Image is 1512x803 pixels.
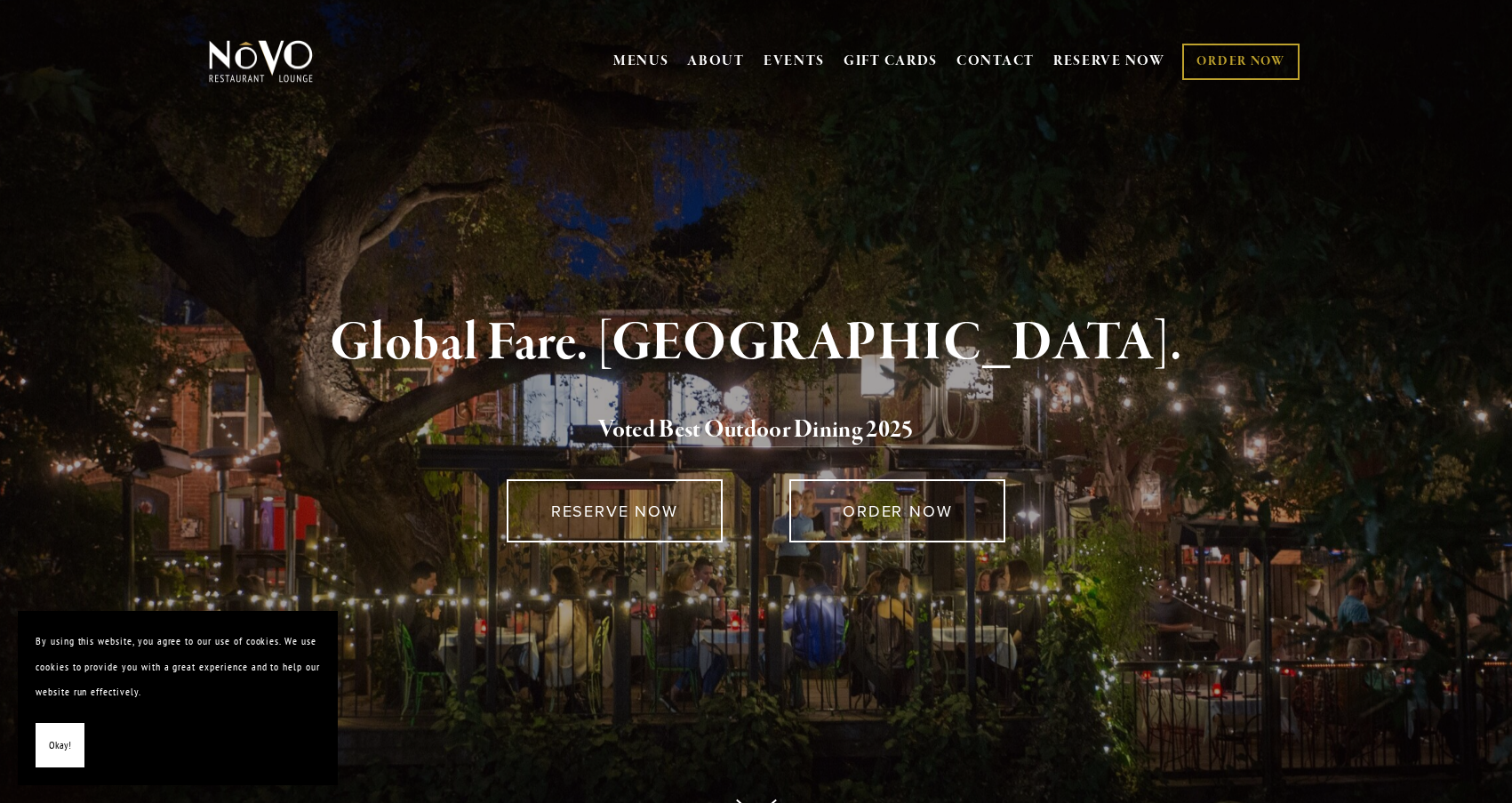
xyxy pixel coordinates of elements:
[238,412,1275,449] h2: 5
[844,44,938,78] a: GIFT CARDS
[1182,44,1299,80] a: ORDER NOW
[613,52,669,70] a: MENUS
[598,414,901,448] a: Voted Best Outdoor Dining 202
[36,629,320,705] p: By using this website, you agree to our use of cookies. We use cookies to provide you with a grea...
[330,309,1182,377] strong: Global Fare. [GEOGRAPHIC_DATA].
[507,479,723,542] a: RESERVE NOW
[49,733,71,759] span: Okay!
[205,39,316,84] img: Novo Restaurant &amp; Lounge
[956,44,1035,78] a: CONTACT
[1053,44,1165,78] a: RESERVE NOW
[36,723,84,768] button: Okay!
[764,52,825,70] a: EVENTS
[18,611,338,785] section: Cookie banner
[687,52,745,70] a: ABOUT
[789,479,1005,542] a: ORDER NOW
